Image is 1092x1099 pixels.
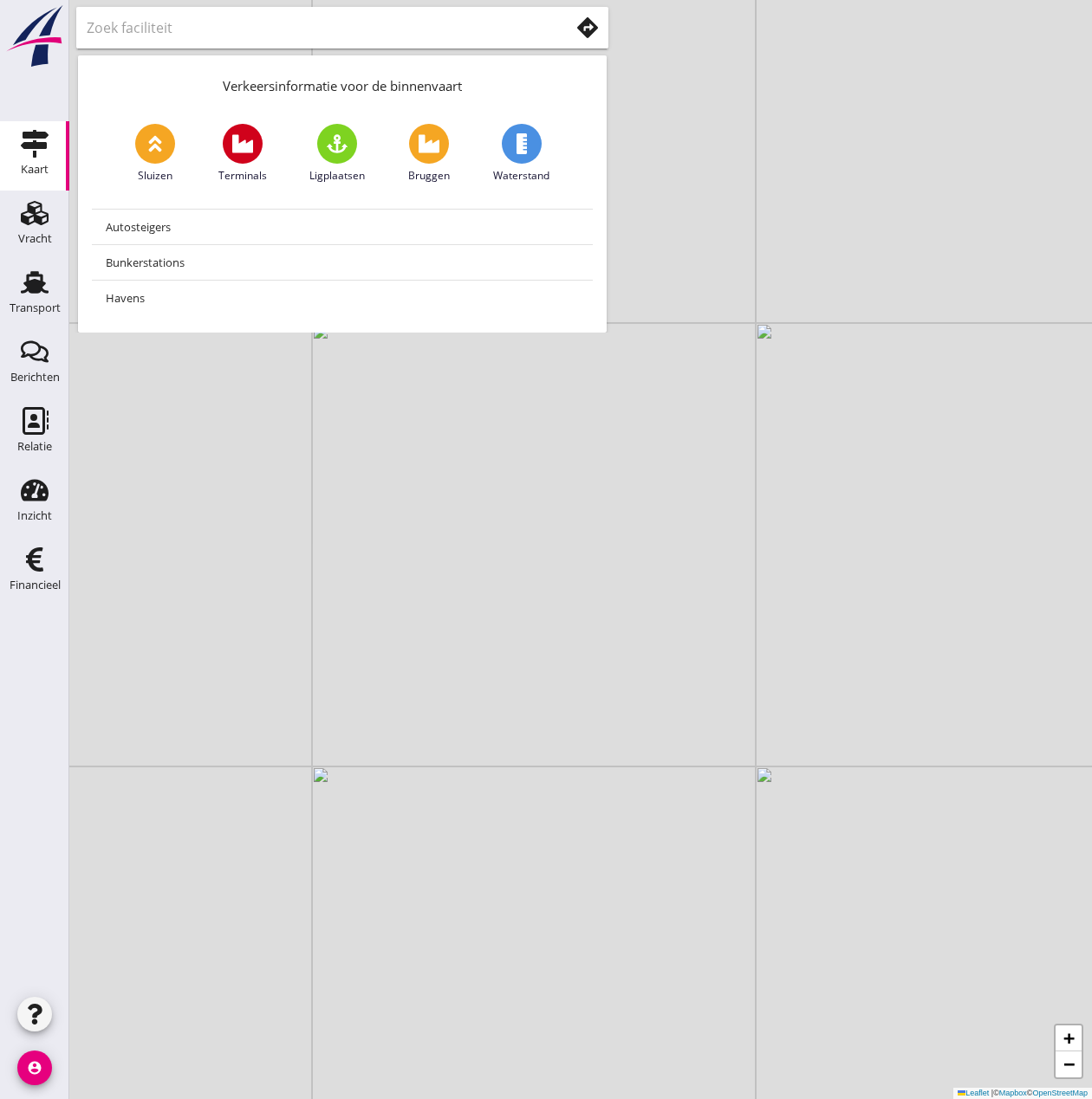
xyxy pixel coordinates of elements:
div: Financieel [10,579,61,591]
span: + [1063,1027,1075,1049]
a: Sluizen [135,124,175,184]
a: Waterstand [493,124,549,184]
div: Berichten [10,372,60,383]
span: Sluizen [138,168,172,184]
a: Leaflet [958,1089,989,1097]
a: Zoom in [1056,1025,1082,1051]
span: Bruggen [408,168,450,184]
a: Mapbox [999,1089,1027,1097]
span: Terminals [218,168,267,184]
a: Terminals [218,124,267,184]
div: Verkeersinformatie voor de binnenvaart [78,55,607,110]
div: Relatie [17,441,52,452]
a: Zoom out [1056,1051,1082,1077]
div: Havens [106,288,579,308]
span: − [1063,1053,1075,1075]
div: Kaart [21,164,49,175]
div: Inzicht [17,510,52,521]
div: © © [953,1088,1092,1099]
span: | [991,1089,993,1097]
a: OpenStreetMap [1032,1089,1088,1097]
a: Ligplaatsen [309,124,365,184]
div: Bunkerstations [106,252,579,273]
i: account_circle [17,1051,52,1085]
a: Bruggen [408,124,450,184]
div: Autosteigers [106,217,579,237]
img: logo-small.a267ee39.svg [3,4,66,68]
span: Waterstand [493,168,549,184]
span: Ligplaatsen [309,168,365,184]
input: Zoek faciliteit [87,14,545,42]
div: Vracht [18,233,52,244]
div: Transport [10,302,61,314]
